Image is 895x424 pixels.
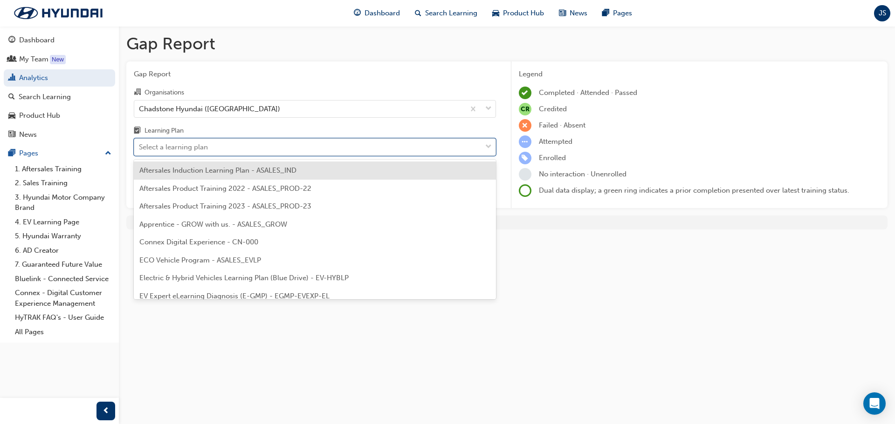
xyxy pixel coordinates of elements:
[539,105,567,113] span: Credited
[8,131,15,139] span: news-icon
[354,7,361,19] span: guage-icon
[519,135,531,148] span: learningRecordVerb_ATTEMPT-icon
[139,256,261,264] span: ECO Vehicle Program - ASALES_EVLP
[539,186,849,195] span: Dual data display; a green ring indicates a prior completion presented over latest training status.
[19,110,60,121] div: Product Hub
[407,4,485,23] a: search-iconSearch Learning
[105,148,111,160] span: up-icon
[4,88,115,106] a: Search Learning
[4,69,115,87] a: Analytics
[11,310,115,325] a: HyTRAK FAQ's - User Guide
[11,272,115,286] a: Bluelink - Connected Service
[8,112,15,120] span: car-icon
[519,119,531,132] span: learningRecordVerb_FAIL-icon
[503,8,544,19] span: Product Hub
[19,92,71,102] div: Search Learning
[559,7,566,19] span: news-icon
[134,88,141,97] span: organisation-icon
[519,168,531,181] span: learningRecordVerb_NONE-icon
[139,103,280,114] div: Chadstone Hyundai ([GEOGRAPHIC_DATA])
[4,32,115,49] a: Dashboard
[4,145,115,162] button: Pages
[11,162,115,176] a: 1. Aftersales Training
[365,8,400,19] span: Dashboard
[485,141,492,153] span: down-icon
[19,129,37,140] div: News
[139,202,311,210] span: Aftersales Product Training 2023 - ASALES_PROD-23
[50,55,66,64] div: Tooltip anchor
[519,152,531,164] span: learningRecordVerb_ENROLL-icon
[139,166,296,175] span: Aftersales Induction Learning Plan - ASALES_IND
[602,7,609,19] span: pages-icon
[879,8,886,19] span: JS
[8,55,15,64] span: people-icon
[485,103,492,115] span: down-icon
[539,88,637,97] span: Completed · Attended · Passed
[346,4,407,23] a: guage-iconDashboard
[11,229,115,243] a: 5. Hyundai Warranty
[874,5,890,21] button: JS
[4,30,115,145] button: DashboardMy TeamAnalyticsSearch LearningProduct HubNews
[539,154,566,162] span: Enrolled
[126,34,888,54] h1: Gap Report
[11,257,115,272] a: 7. Guaranteed Future Value
[145,126,184,135] div: Learning Plan
[519,87,531,99] span: learningRecordVerb_COMPLETE-icon
[4,51,115,68] a: My Team
[134,127,141,135] span: learningplan-icon
[139,238,258,246] span: Connex Digital Experience - CN-000
[595,4,640,23] a: pages-iconPages
[539,121,585,129] span: Failed · Absent
[145,88,184,97] div: Organisations
[139,292,330,300] span: EV Expert eLearning Diagnosis (E-GMP) - EGMP-EVEXP-EL
[539,137,572,146] span: Attempted
[134,69,496,80] span: Gap Report
[425,8,477,19] span: Search Learning
[8,36,15,45] span: guage-icon
[11,190,115,215] a: 3. Hyundai Motor Company Brand
[11,286,115,310] a: Connex - Digital Customer Experience Management
[103,405,110,417] span: prev-icon
[8,93,15,101] span: search-icon
[5,3,112,23] img: Trak
[613,8,632,19] span: Pages
[139,274,349,282] span: Electric & Hybrid Vehicles Learning Plan (Blue Drive) - EV-HYBLP
[19,54,48,65] div: My Team
[11,176,115,190] a: 2. Sales Training
[19,35,55,46] div: Dashboard
[139,142,208,153] div: Select a learning plan
[551,4,595,23] a: news-iconNews
[19,148,38,159] div: Pages
[11,243,115,258] a: 6. AD Creator
[539,170,626,178] span: No interaction · Unenrolled
[863,392,886,415] div: Open Intercom Messenger
[485,4,551,23] a: car-iconProduct Hub
[139,220,287,229] span: Apprentice - GROW with us. - ASALES_GROW
[8,74,15,82] span: chart-icon
[8,149,15,158] span: pages-icon
[4,126,115,143] a: News
[11,325,115,339] a: All Pages
[519,103,531,115] span: null-icon
[519,69,881,80] div: Legend
[4,107,115,124] a: Product Hub
[139,184,311,193] span: Aftersales Product Training 2022 - ASALES_PROD-22
[492,7,499,19] span: car-icon
[570,8,587,19] span: News
[11,215,115,229] a: 4. EV Learning Page
[415,7,421,19] span: search-icon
